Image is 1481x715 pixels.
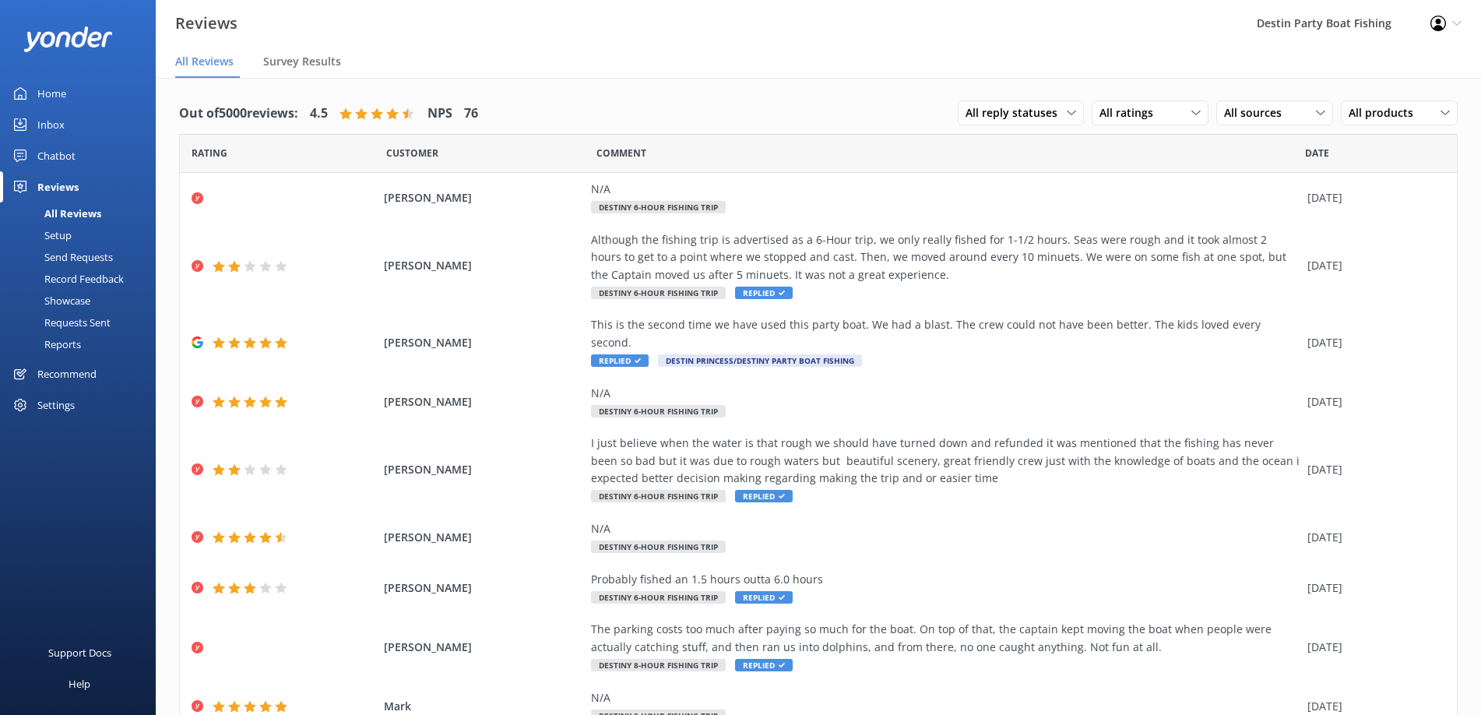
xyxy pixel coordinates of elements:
[310,104,328,124] h4: 4.5
[37,171,79,203] div: Reviews
[427,104,452,124] h4: NPS
[9,333,81,355] div: Reports
[384,257,584,274] span: [PERSON_NAME]
[735,490,793,502] span: Replied
[9,246,156,268] a: Send Requests
[9,268,156,290] a: Record Feedback
[37,389,75,421] div: Settings
[23,26,113,52] img: yonder-white-logo.png
[1307,257,1437,274] div: [DATE]
[591,201,726,213] span: Destiny 6-Hour Fishing Trip
[9,290,156,312] a: Showcase
[48,637,111,668] div: Support Docs
[384,334,584,351] span: [PERSON_NAME]
[9,224,72,246] div: Setup
[735,287,793,299] span: Replied
[9,224,156,246] a: Setup
[1224,104,1291,122] span: All sources
[1099,104,1163,122] span: All ratings
[384,698,584,715] span: Mark
[591,435,1300,487] div: I just believe when the water is that rough we should have turned down and refunded it was mentio...
[9,333,156,355] a: Reports
[591,405,726,417] span: Destiny 6-Hour Fishing Trip
[37,358,97,389] div: Recommend
[591,231,1300,284] div: Although the fishing trip is advertised as a 6-Hour trip, we only really fished for 1-1/2 hours. ...
[37,78,66,109] div: Home
[179,104,298,124] h4: Out of 5000 reviews:
[591,621,1300,656] div: The parking costs too much after paying so much for the boat. On top of that, the captain kept mo...
[658,354,862,367] span: Destin Princess/Destiny Party Boat Fishing
[591,385,1300,402] div: N/A
[591,591,726,604] span: Destiny 6-Hour Fishing Trip
[591,541,726,553] span: Destiny 6-Hour Fishing Trip
[9,268,124,290] div: Record Feedback
[384,639,584,656] span: [PERSON_NAME]
[591,287,726,299] span: Destiny 6-Hour Fishing Trip
[69,668,90,699] div: Help
[384,189,584,206] span: [PERSON_NAME]
[9,312,111,333] div: Requests Sent
[591,520,1300,537] div: N/A
[175,11,237,36] h3: Reviews
[1307,334,1437,351] div: [DATE]
[596,146,646,160] span: Question
[591,659,726,671] span: Destiny 8-Hour Fishing Trip
[37,140,76,171] div: Chatbot
[263,54,341,69] span: Survey Results
[735,659,793,671] span: Replied
[591,316,1300,351] div: This is the second time we have used this party boat. We had a blast. The crew could not have bee...
[735,591,793,604] span: Replied
[1307,189,1437,206] div: [DATE]
[1307,579,1437,597] div: [DATE]
[591,571,1300,588] div: Probably fished an 1.5 hours outta 6.0 hours
[9,246,113,268] div: Send Requests
[192,146,227,160] span: Date
[591,689,1300,706] div: N/A
[966,104,1067,122] span: All reply statuses
[464,104,478,124] h4: 76
[384,461,584,478] span: [PERSON_NAME]
[384,393,584,410] span: [PERSON_NAME]
[1307,461,1437,478] div: [DATE]
[591,490,726,502] span: Destiny 6-Hour Fishing Trip
[9,290,90,312] div: Showcase
[386,146,438,160] span: Date
[591,354,649,367] span: Replied
[384,579,584,597] span: [PERSON_NAME]
[37,109,65,140] div: Inbox
[175,54,234,69] span: All Reviews
[1307,698,1437,715] div: [DATE]
[384,529,584,546] span: [PERSON_NAME]
[591,181,1300,198] div: N/A
[1307,529,1437,546] div: [DATE]
[1307,393,1437,410] div: [DATE]
[1307,639,1437,656] div: [DATE]
[9,203,101,224] div: All Reviews
[9,203,156,224] a: All Reviews
[1349,104,1423,122] span: All products
[1305,146,1329,160] span: Date
[9,312,156,333] a: Requests Sent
